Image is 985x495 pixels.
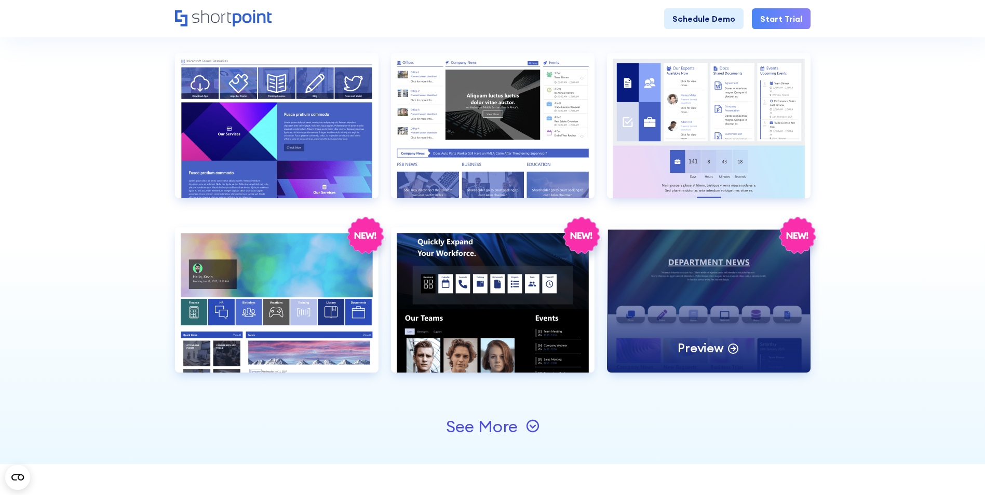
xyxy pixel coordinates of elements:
div: See More [446,418,518,435]
a: HR 5 [391,227,595,389]
a: Start Trial [752,8,811,29]
button: Open CMP widget [5,465,30,490]
a: HR 6Preview [607,227,811,389]
a: HR 3 [607,53,811,215]
p: Preview [678,340,723,356]
a: Home [175,10,272,27]
a: HR 4 [175,227,379,389]
a: Schedule Demo [664,8,744,29]
iframe: Chat Widget [798,375,985,495]
a: HR 1 [175,53,379,215]
a: HR 2 [391,53,595,215]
